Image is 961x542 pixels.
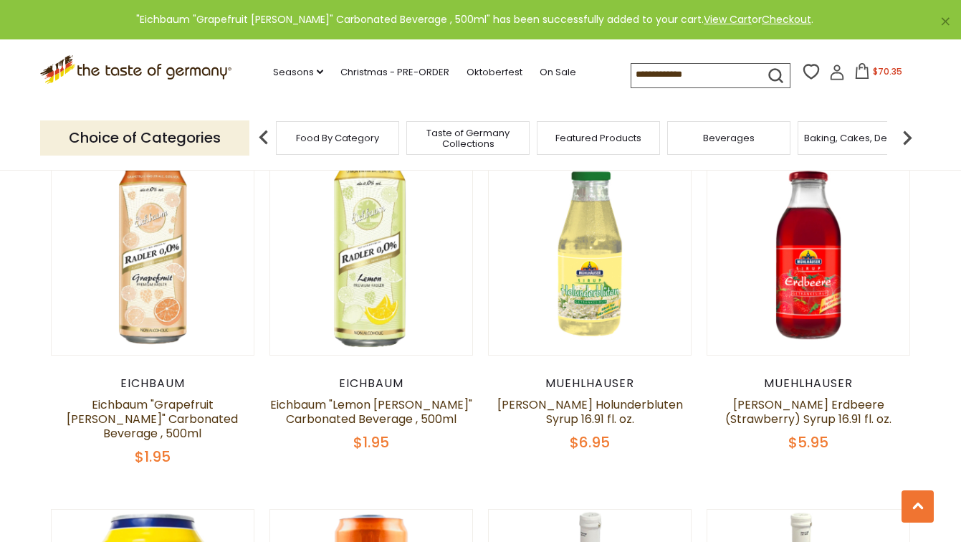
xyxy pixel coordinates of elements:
p: Choice of Categories [40,120,249,156]
span: $5.95 [788,432,828,452]
img: Muehlhauser Holunderbluten Syrup 16.91 fl. oz. [489,153,692,356]
img: Eichbaum "Lemon Radler" Carbonated Beverage , 500ml [270,153,473,356]
div: "Eichbaum "Grapefruit [PERSON_NAME]" Carbonated Beverage , 500ml" has been successfully added to ... [11,11,938,28]
a: View Cart [704,12,752,27]
span: $70.35 [873,65,902,77]
img: previous arrow [249,123,278,152]
a: × [941,17,950,26]
span: $6.95 [570,432,610,452]
span: $1.95 [353,432,389,452]
button: $70.35 [848,63,909,85]
a: Baking, Cakes, Desserts [804,133,915,143]
a: Beverages [703,133,755,143]
span: $1.95 [135,447,171,467]
a: Oktoberfest [467,65,522,80]
a: On Sale [540,65,576,80]
a: Taste of Germany Collections [411,128,525,149]
a: Eichbaum "Grapefruit [PERSON_NAME]" Carbonated Beverage , 500ml [67,396,238,442]
img: Eichbaum "Grapefruit Radler" Carbonated Beverage , 500ml [52,153,254,356]
img: Muehlhauser Erdbeere (Strawberry) Syrup 16.91 fl. oz. [707,153,910,356]
a: Checkout [762,12,811,27]
div: Muehlhauser [707,376,911,391]
a: [PERSON_NAME] Erdbeere (Strawberry) Syrup 16.91 fl. oz. [725,396,891,427]
div: Muehlhauser [488,376,692,391]
a: Seasons [273,65,323,80]
div: Eichbaum [51,376,255,391]
img: next arrow [893,123,922,152]
a: Food By Category [296,133,379,143]
a: Christmas - PRE-ORDER [340,65,449,80]
a: [PERSON_NAME] Holunderbluten Syrup 16.91 fl. oz. [497,396,683,427]
a: Eichbaum "Lemon [PERSON_NAME]" Carbonated Beverage , 500ml [270,396,472,427]
a: Featured Products [555,133,641,143]
div: Eichbaum [269,376,474,391]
